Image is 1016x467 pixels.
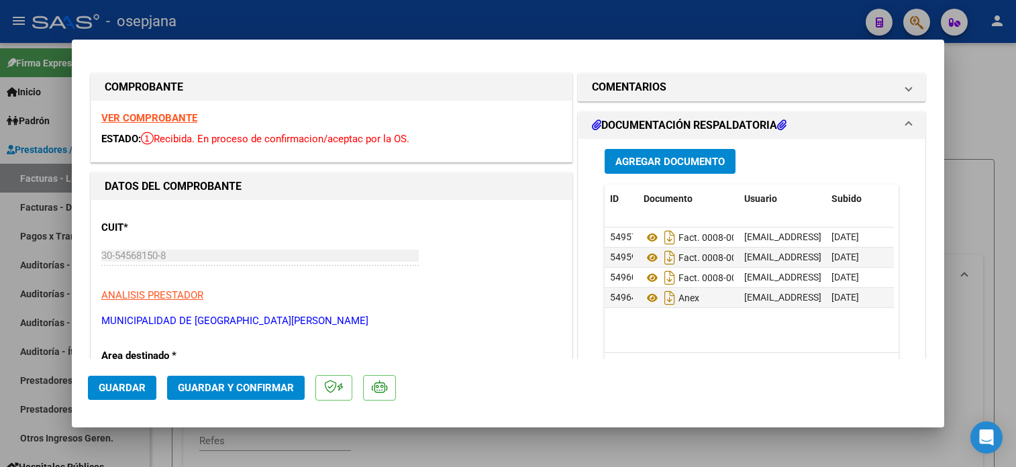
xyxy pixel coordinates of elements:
[178,382,294,394] span: Guardar y Confirmar
[644,293,699,303] span: Anex
[592,79,666,95] h1: COMENTARIOS
[644,272,799,283] span: Fact. 0008-00040152 Detalle
[610,231,637,242] span: 54957
[893,185,960,213] datatable-header-cell: Acción
[101,220,240,236] p: CUIT
[661,267,678,289] i: Descargar documento
[167,376,305,400] button: Guardar y Confirmar
[101,348,240,364] p: Area destinado *
[592,117,786,134] h1: DOCUMENTACIÓN RESPALDATORIA
[744,193,777,204] span: Usuario
[101,112,197,124] a: VER COMPROBANTE
[826,185,893,213] datatable-header-cell: Subido
[605,149,735,174] button: Agregar Documento
[605,353,899,386] div: 4 total
[610,252,637,262] span: 54959
[644,193,693,204] span: Documento
[661,227,678,248] i: Descargar documento
[578,112,925,139] mat-expansion-panel-header: DOCUMENTACIÓN RESPALDATORIA
[644,252,799,263] span: Fact. 0008-00040152 Detalle
[970,421,1003,454] div: Open Intercom Messenger
[615,156,725,168] span: Agregar Documento
[644,232,769,243] span: Fact. 0008-00040152
[578,139,925,417] div: DOCUMENTACIÓN RESPALDATORIA
[99,382,146,394] span: Guardar
[610,292,637,303] span: 54964
[831,231,859,242] span: [DATE]
[578,74,925,101] mat-expansion-panel-header: COMENTARIOS
[101,133,141,145] span: ESTADO:
[831,292,859,303] span: [DATE]
[105,180,242,193] strong: DATOS DEL COMPROBANTE
[88,376,156,400] button: Guardar
[831,272,859,282] span: [DATE]
[610,272,637,282] span: 54960
[739,185,826,213] datatable-header-cell: Usuario
[141,133,409,145] span: Recibida. En proceso de confirmacion/aceptac por la OS.
[101,289,203,301] span: ANALISIS PRESTADOR
[105,81,183,93] strong: COMPROBANTE
[831,193,862,204] span: Subido
[638,185,739,213] datatable-header-cell: Documento
[101,313,562,329] p: MUNICIPALIDAD DE [GEOGRAPHIC_DATA][PERSON_NAME]
[661,247,678,268] i: Descargar documento
[605,185,638,213] datatable-header-cell: ID
[661,287,678,309] i: Descargar documento
[610,193,619,204] span: ID
[831,252,859,262] span: [DATE]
